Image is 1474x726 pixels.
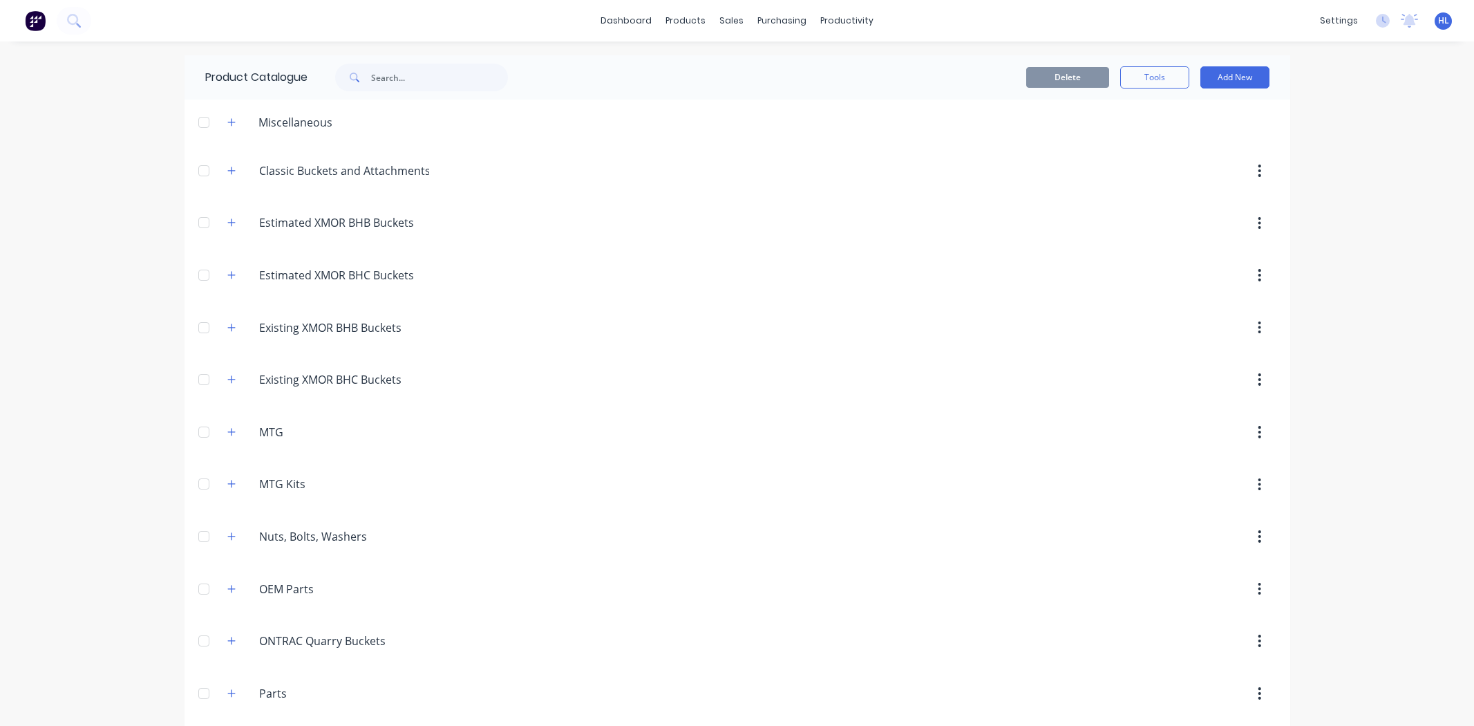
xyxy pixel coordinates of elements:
a: dashboard [594,10,659,31]
input: Enter category name [259,214,423,231]
input: Search... [371,64,508,91]
div: productivity [813,10,880,31]
input: Enter category name [259,528,423,545]
input: Enter category name [259,476,423,492]
div: products [659,10,712,31]
button: Tools [1120,66,1189,89]
input: Enter category name [259,685,423,702]
div: sales [712,10,750,31]
button: Add New [1200,66,1269,89]
img: Factory [25,10,46,31]
input: Enter category name [259,319,423,336]
input: Enter category name [259,267,423,283]
div: Product Catalogue [185,55,308,100]
input: Enter category name [259,424,423,440]
span: HL [1438,15,1449,27]
input: Enter category name [259,371,423,388]
div: settings [1313,10,1365,31]
input: Enter category name [259,581,423,597]
input: Enter category name [259,162,429,179]
div: purchasing [750,10,813,31]
div: Miscellaneous [247,114,343,131]
input: Enter category name [259,633,423,649]
button: Delete [1026,67,1109,88]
